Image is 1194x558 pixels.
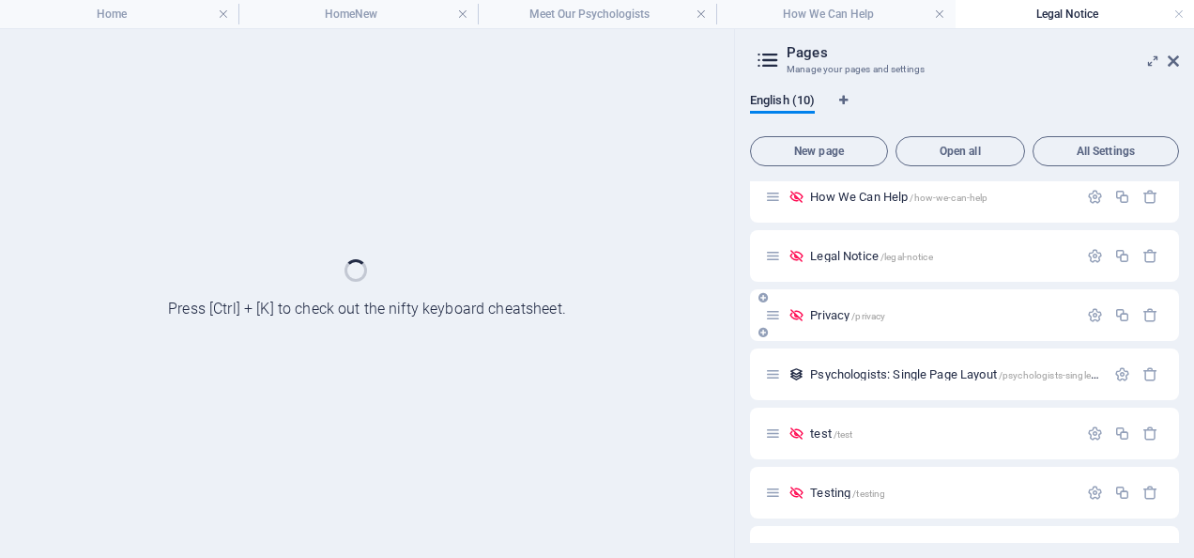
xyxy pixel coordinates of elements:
[1114,485,1130,501] div: Duplicate
[238,4,477,24] h4: HomeNew
[851,311,885,321] span: /privacy
[1087,189,1103,205] div: Settings
[804,427,1078,440] div: test/test
[810,426,852,441] span: Click to open page
[810,486,885,500] span: Click to open page
[852,488,885,499] span: /testing
[1142,189,1158,205] div: Remove
[1087,485,1103,501] div: Settings
[1142,307,1158,323] div: Remove
[716,4,955,24] h4: How We Can Help
[1087,426,1103,442] div: Settings
[750,93,1179,129] div: Language Tabs
[1142,426,1158,442] div: Remove
[834,429,853,440] span: /test
[880,252,933,262] span: /legal-notice
[750,136,888,166] button: New page
[904,146,1017,157] span: Open all
[956,4,1194,24] h4: Legal Notice
[1114,366,1130,382] div: Settings
[804,487,1078,499] div: Testing/testing
[895,136,1025,166] button: Open all
[1114,189,1130,205] div: Duplicate
[810,367,1143,381] span: Psychologists: Single Page Layout
[478,4,716,24] h4: Meet Our Psychologists
[750,89,815,116] span: English (10)
[910,193,987,203] span: /how-we-can-help
[1114,307,1130,323] div: Duplicate
[804,309,1078,321] div: Privacy/privacy
[1114,248,1130,264] div: Duplicate
[1033,136,1179,166] button: All Settings
[1142,366,1158,382] div: Remove
[1142,248,1158,264] div: Remove
[810,308,885,322] span: Privacy
[804,191,1078,203] div: How We Can Help/how-we-can-help
[1087,307,1103,323] div: Settings
[804,250,1078,262] div: Legal Notice/legal-notice
[787,44,1179,61] h2: Pages
[758,146,880,157] span: New page
[787,61,1141,78] h3: Manage your pages and settings
[1142,485,1158,501] div: Remove
[1087,248,1103,264] div: Settings
[1041,146,1171,157] span: All Settings
[999,370,1144,380] span: /psychologists-single-page-layout
[788,366,804,382] div: This layout is used as a template for all items (e.g. a blog post) of this collection. The conten...
[810,190,987,204] span: Click to open page
[804,368,1105,380] div: Psychologists: Single Page Layout/psychologists-single-page-layout
[810,249,932,263] span: Legal Notice
[1114,426,1130,442] div: Duplicate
